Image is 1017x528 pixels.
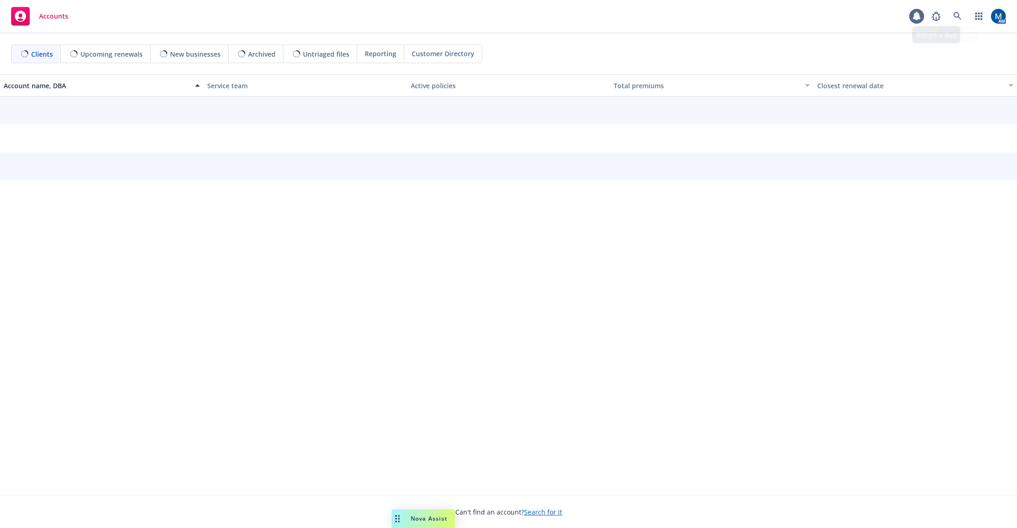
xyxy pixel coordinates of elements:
[248,49,276,59] span: Archived
[31,49,53,59] span: Clients
[970,7,988,26] a: Switch app
[207,81,403,91] div: Service team
[392,509,403,528] div: Drag to move
[39,13,68,20] span: Accounts
[203,74,407,97] button: Service team
[991,9,1006,24] img: photo
[4,81,190,91] div: Account name, DBA
[614,81,800,91] div: Total premiums
[948,7,967,26] a: Search
[411,81,607,91] div: Active policies
[455,507,562,517] span: Can't find an account?
[7,3,72,29] a: Accounts
[392,509,455,528] button: Nova Assist
[411,515,447,522] span: Nova Assist
[610,74,814,97] button: Total premiums
[524,508,562,516] a: Search for it
[365,49,396,59] span: Reporting
[407,74,610,97] button: Active policies
[170,49,221,59] span: New businesses
[412,49,474,59] span: Customer Directory
[927,7,945,26] a: Report a Bug
[80,49,143,59] span: Upcoming renewals
[303,49,349,59] span: Untriaged files
[814,74,1017,97] button: Closest renewal date
[817,81,1003,91] div: Closest renewal date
